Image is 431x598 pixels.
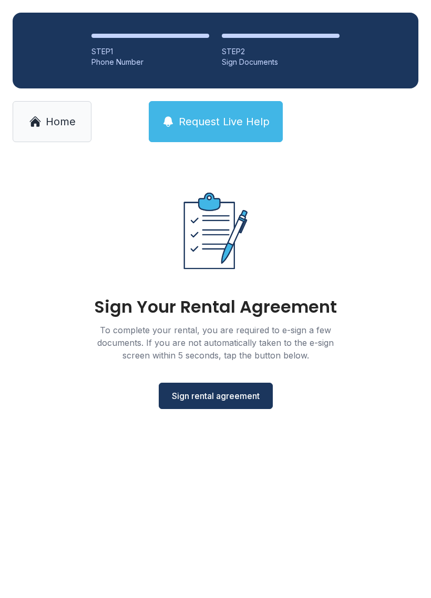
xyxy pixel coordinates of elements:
div: To complete your rental, you are required to e-sign a few documents. If you are not automatically... [84,324,347,362]
span: Home [46,114,76,129]
div: STEP 1 [91,46,209,57]
div: Sign Your Rental Agreement [94,298,337,315]
img: Rental agreement document illustration [161,176,270,286]
span: Sign rental agreement [172,390,260,402]
span: Request Live Help [179,114,270,129]
div: Sign Documents [222,57,340,67]
div: STEP 2 [222,46,340,57]
div: Phone Number [91,57,209,67]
